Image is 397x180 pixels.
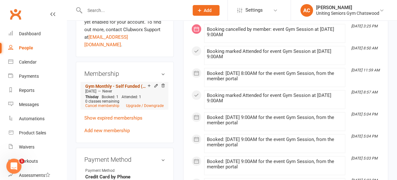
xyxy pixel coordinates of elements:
i: [DATE] 11:59 AM [351,68,380,72]
a: People [8,41,67,55]
a: Show expired memberships [84,115,142,121]
div: day [84,95,100,99]
a: Waivers [8,140,67,154]
div: Booked: [DATE] 9:00AM for the event Gym Session, from the member portal [207,137,342,148]
h3: Membership [84,70,165,77]
span: This [85,95,93,99]
no-payment-system: Automated Member Payments are not yet enabled for your account. To find out more, contact Clubwor... [84,12,165,48]
div: Booking marked Attended for event Gym Session at [DATE] 9:00AM [207,49,342,59]
strong: Credit Card by Phone [85,174,165,180]
div: AC [300,4,313,17]
a: Clubworx [8,6,23,22]
div: People [19,45,33,50]
i: [DATE] 8:57 AM [351,90,377,94]
span: Settings [245,3,263,17]
a: Reports [8,83,67,98]
div: Booked: [DATE] 8:00AM for the event Gym Session, from the member portal [207,71,342,82]
div: Product Sales [19,130,46,135]
div: Booking cancelled by member: event Gym Session at [DATE] 9:00AM [207,27,342,37]
a: [EMAIL_ADDRESS][DOMAIN_NAME] [84,34,128,48]
span: Add [204,8,212,13]
i: [DATE] 5:03 PM [351,156,377,160]
div: [PERSON_NAME] [316,5,379,10]
i: [DATE] 3:25 PM [351,24,377,28]
a: Cancel membership [85,104,119,108]
div: Waivers [19,144,34,149]
h3: Payment Method [84,156,165,163]
a: Dashboard [8,27,67,41]
span: Attended: 1 [122,95,141,99]
div: Workouts [19,159,38,164]
div: — [84,89,165,94]
button: Add [193,5,220,16]
div: Payment Method [85,168,137,174]
a: Payments [8,69,67,83]
input: Search... [83,6,184,15]
div: Booked: [DATE] 9:00AM for the event Gym Session, from the member portal [207,115,342,126]
div: Booked: [DATE] 9:00AM for the event Gym Session, from the member portal [207,159,342,170]
i: [DATE] 5:04 PM [351,134,377,138]
span: 0 classes remaining [85,99,119,104]
div: Payments [19,74,39,79]
i: [DATE] 8:50 AM [351,46,377,50]
div: Uniting Seniors Gym Chatswood [316,10,379,16]
div: Dashboard [19,31,41,36]
a: Calendar [8,55,67,69]
span: Booked: 1 [102,95,118,99]
a: Upgrade / Downgrade [126,104,164,108]
div: Calendar [19,59,37,65]
div: Booking marked Attended for event Gym Session at [DATE] 9:00AM [207,93,342,104]
a: Add new membership [84,128,130,133]
span: [DATE] [85,89,96,93]
a: Automations [8,112,67,126]
a: Workouts [8,154,67,168]
a: Gym Monthly - Self Funded (Full) [85,84,147,89]
div: Messages [19,102,39,107]
a: Product Sales [8,126,67,140]
i: [DATE] 5:04 PM [351,112,377,116]
span: 1 [19,159,24,164]
a: Messages [8,98,67,112]
div: Reports [19,88,34,93]
span: Never [102,89,112,93]
div: Assessments [19,173,50,178]
div: Automations [19,116,45,121]
iframe: Intercom live chat [6,159,21,174]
